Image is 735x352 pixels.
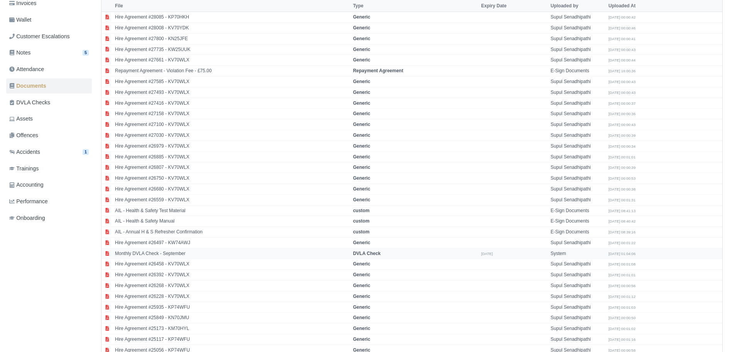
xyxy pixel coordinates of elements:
[353,208,370,213] strong: custom
[608,69,635,73] small: [DATE] 16:00:36
[353,68,403,73] strong: Repayment Agreement
[608,133,635,138] small: [DATE] 00:00:39
[6,12,92,27] a: Wallet
[549,216,607,227] td: E-Sign Documents
[353,133,370,138] strong: Generic
[9,65,44,74] span: Attendance
[353,25,370,31] strong: Generic
[113,76,351,87] td: Hire Agreement #27585 - KV70WLX
[549,66,607,77] td: E-Sign Documents
[6,194,92,209] a: Performance
[549,141,607,151] td: Supul Senadhipathi
[353,283,370,288] strong: Generic
[549,302,607,313] td: Supul Senadhipathi
[6,45,92,60] a: Notes 5
[6,29,92,44] a: Customer Escalations
[353,251,381,256] strong: DVLA Check
[353,57,370,63] strong: Generic
[549,205,607,216] td: E-Sign Documents
[608,58,635,62] small: [DATE] 00:00:44
[6,78,92,94] a: Documents
[9,148,40,156] span: Accidents
[6,95,92,110] a: DVLA Checks
[549,76,607,87] td: Supul Senadhipathi
[113,87,351,98] td: Hire Agreement #27493 - KV70WLX
[608,241,635,245] small: [DATE] 00:01:22
[353,326,370,331] strong: Generic
[549,281,607,291] td: Supul Senadhipathi
[353,304,370,310] strong: Generic
[549,173,607,184] td: Supul Senadhipathi
[549,87,607,98] td: Supul Senadhipathi
[608,198,635,202] small: [DATE] 00:01:31
[113,141,351,151] td: Hire Agreement #26979 - KV70WLX
[481,252,493,256] small: [DATE]
[608,122,635,127] small: [DATE] 00:00:43
[113,12,351,23] td: Hire Agreement #28085 - KP70HKH
[353,175,370,181] strong: Generic
[549,22,607,33] td: Supul Senadhipathi
[549,270,607,281] td: Supul Senadhipathi
[353,14,370,20] strong: Generic
[353,197,370,202] strong: Generic
[113,130,351,141] td: Hire Agreement #27030 - KV70WLX
[113,259,351,270] td: Hire Agreement #26458 - KV70WLX
[113,302,351,313] td: Hire Agreement #25935 - KP74WFU
[549,291,607,302] td: Supul Senadhipathi
[353,90,370,95] strong: Generic
[113,194,351,205] td: Hire Agreement #26559 - KV70WLX
[9,15,31,24] span: Wallet
[113,323,351,334] td: Hire Agreement #25173 - KM70HYL
[608,101,635,105] small: [DATE] 00:00:37
[549,12,607,23] td: Supul Senadhipathi
[549,313,607,323] td: Supul Senadhipathi
[83,149,89,155] span: 1
[113,291,351,302] td: Hire Agreement #26228 - KV70WLX
[608,80,635,84] small: [DATE] 00:00:43
[113,33,351,44] td: Hire Agreement #27800 - KN25JFE
[113,313,351,323] td: Hire Agreement #25849 - KN70JMU
[113,281,351,291] td: Hire Agreement #26268 - KV70WLX
[353,186,370,192] strong: Generic
[549,248,607,259] td: System
[608,155,635,159] small: [DATE] 00:01:01
[83,50,89,56] span: 5
[113,270,351,281] td: Hire Agreement #26392 - KV70WLX
[608,165,635,170] small: [DATE] 00:00:39
[6,128,92,143] a: Offences
[608,15,635,19] small: [DATE] 00:00:42
[9,82,46,90] span: Documents
[549,119,607,130] td: Supul Senadhipathi
[353,229,370,235] strong: custom
[549,44,607,55] td: Supul Senadhipathi
[113,162,351,173] td: Hire Agreement #26807 - KV70WLX
[608,230,635,234] small: [DATE] 08:39:16
[9,131,38,140] span: Offences
[113,248,351,259] td: Monthly DVLA Check - September
[353,122,370,127] strong: Generic
[549,109,607,119] td: Supul Senadhipathi
[608,26,635,30] small: [DATE] 00:00:46
[353,111,370,116] strong: Generic
[113,66,351,77] td: Repayment Agreement - Violation Fee - £75.00
[608,209,635,213] small: [DATE] 08:41:13
[608,48,635,52] small: [DATE] 00:00:43
[549,237,607,248] td: Supul Senadhipathi
[9,164,39,173] span: Trainings
[549,55,607,66] td: Supul Senadhipathi
[549,151,607,162] td: Supul Senadhipathi
[113,216,351,227] td: AIL - Health & Safety Manual
[353,165,370,170] strong: Generic
[9,214,45,223] span: Onboarding
[353,240,370,245] strong: Generic
[353,143,370,149] strong: Generic
[113,98,351,109] td: Hire Agreement #27416 - KV70WLX
[608,176,635,180] small: [DATE] 00:00:53
[9,48,30,57] span: Notes
[353,337,370,342] strong: Generic
[9,32,70,41] span: Customer Escalations
[353,294,370,299] strong: Generic
[9,114,33,123] span: Assets
[353,315,370,320] strong: Generic
[6,177,92,192] a: Accounting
